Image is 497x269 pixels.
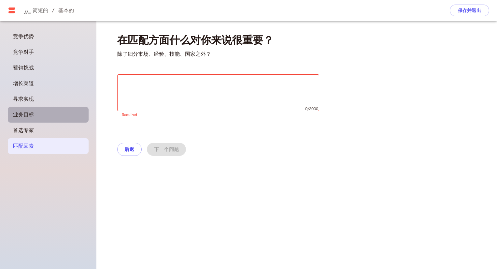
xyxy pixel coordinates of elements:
font: 竞争优势 [13,34,34,39]
div: 增长渠道 [8,76,89,91]
font: 在匹配方面什么对你来说很重要？ [117,34,274,46]
font: 匹配因素 [13,143,34,149]
font: 营销挑战 [13,65,34,71]
font: / [52,7,54,13]
button: 保存并退出 [450,5,489,16]
font: 基本的 [58,7,74,13]
font: 业务目标 [13,112,34,118]
font: 竞争对手 [13,49,34,55]
font: 增长渠道 [13,81,34,86]
a: 简短的 [23,7,48,13]
div: 营销挑战 [8,60,89,76]
button: 后退 [117,143,142,156]
div: 首选专家 [8,123,89,138]
font: 0/2000 [305,107,318,111]
p: Required [122,112,315,117]
div: 竞争对手 [8,44,89,60]
font: 寻求实现 [13,96,34,102]
font: 作业提交 [23,9,55,17]
div: 竞争优势 [8,29,89,44]
img: 主徽标 [8,7,16,14]
font: 保存并退出 [458,8,481,13]
div: 寻求实现 [8,91,89,107]
font: 简短的 [33,7,48,13]
font: 除了细分市场、经验、技能、国家之外？ [117,51,211,57]
font: 后退 [124,146,135,152]
div: 业务目标 [8,107,89,123]
font: 首选专家 [13,127,34,133]
div: 匹配因素 [8,138,89,154]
